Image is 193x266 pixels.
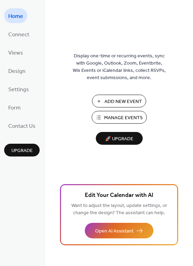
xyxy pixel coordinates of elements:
[85,223,153,238] button: Open AI Assistant
[100,134,139,144] span: 🚀 Upgrade
[8,121,35,132] span: Contact Us
[4,82,33,96] a: Settings
[8,66,26,77] span: Design
[8,29,29,40] span: Connect
[92,95,146,107] button: Add New Event
[92,111,147,124] button: Manage Events
[4,45,27,60] a: Views
[4,8,27,23] a: Home
[8,103,21,113] span: Form
[8,11,23,22] span: Home
[11,147,33,154] span: Upgrade
[96,132,143,145] button: 🚀 Upgrade
[4,63,30,78] a: Design
[4,118,40,133] a: Contact Us
[104,114,143,122] span: Manage Events
[73,53,166,82] span: Display one-time or recurring events, sync with Google, Outlook, Zoom, Eventbrite, Wix Events or ...
[104,98,142,105] span: Add New Event
[8,48,23,58] span: Views
[4,100,25,115] a: Form
[8,84,29,95] span: Settings
[71,201,167,218] span: Want to adjust the layout, update settings, or change the design? The assistant can help.
[95,228,133,235] span: Open AI Assistant
[4,27,33,41] a: Connect
[4,144,40,156] button: Upgrade
[85,191,153,200] span: Edit Your Calendar with AI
